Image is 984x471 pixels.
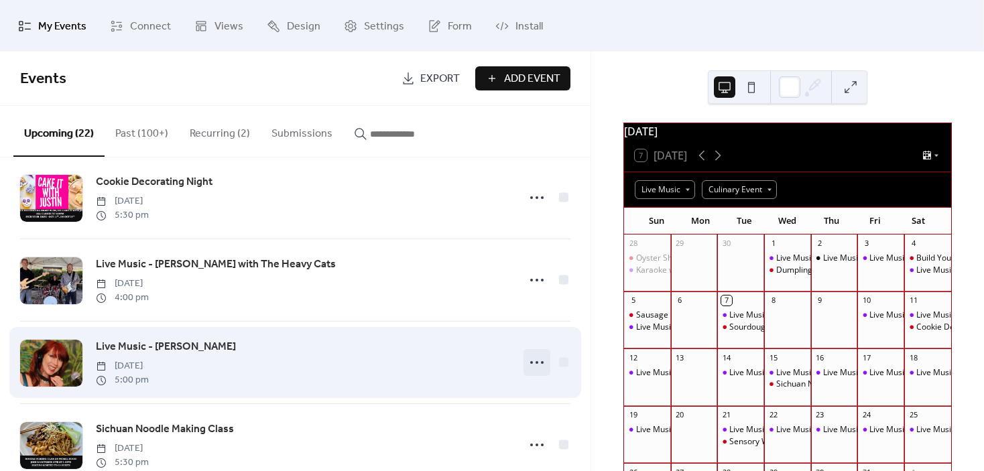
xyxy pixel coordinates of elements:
div: Sichuan Noodle Making Class [776,379,886,390]
div: 10 [861,295,871,306]
div: Live Music - [PERSON_NAME] [636,322,745,333]
span: 5:30 pm [96,208,149,222]
div: Sausage Making Class [636,310,720,321]
div: Thu [809,208,853,234]
div: 19 [628,410,638,420]
a: Cookie Decorating Night [96,174,212,191]
div: Live Music - Kielo Smith [624,322,671,333]
a: Connect [100,5,181,46]
div: 28 [628,239,638,249]
div: 1 [768,239,778,249]
span: [DATE] [96,359,149,373]
div: Sensory Wine Pairing Class [729,436,831,448]
div: Sensory Wine Pairing Class [717,436,764,448]
div: Live Music - Jon Millsap Music [717,310,764,321]
div: Live Music - The Belmore's [904,367,951,379]
div: Oyster Shucking Class [624,253,671,264]
div: Sourdough Starter Class [717,322,764,333]
div: 11 [908,295,918,306]
span: Install [515,16,543,37]
div: Live Music - Joy Bonner [764,367,811,379]
div: Live Music - Michael Campbell [764,253,811,264]
div: Live Music - [PERSON_NAME] [869,310,978,321]
div: Live Music - Sue & Jordan [857,367,904,379]
div: 24 [861,410,871,420]
span: Form [448,16,472,37]
button: Add Event [475,66,570,90]
div: Live Music - [PERSON_NAME] [776,424,885,435]
div: Live Music - Jon Millsap Music [717,367,764,379]
div: Live Music - [PERSON_NAME] [869,253,978,264]
div: Live Music - Michael Campbell [764,424,811,435]
div: 20 [675,410,685,420]
span: 4:00 pm [96,291,149,305]
div: Sourdough Starter Class [729,322,820,333]
span: Export [420,71,460,87]
div: Live Music - [PERSON_NAME] [636,424,745,435]
span: [DATE] [96,194,149,208]
div: Live Music - [PERSON_NAME] [823,424,932,435]
div: 12 [628,352,638,362]
span: Settings [364,16,404,37]
span: Sichuan Noodle Making Class [96,421,234,438]
a: Live Music - [PERSON_NAME] [96,338,236,356]
div: Live Music - Loren Radis [624,424,671,435]
div: Karaoke with Christina & Erik from Sound House Productions [624,265,671,276]
span: [DATE] [96,442,149,456]
div: Live Music - [PERSON_NAME] Music [729,424,862,435]
div: Live Music - Steve Philip with The Heavy Cats [624,367,671,379]
button: Upcoming (22) [13,106,105,157]
div: Live Music - Jon Millsap Music [717,424,764,435]
a: Views [184,5,253,46]
div: 2 [815,239,825,249]
span: Live Music - [PERSON_NAME] with The Heavy Cats [96,257,336,273]
button: Recurring (2) [179,106,261,155]
div: 13 [675,352,685,362]
button: Past (100+) [105,106,179,155]
div: Live Music - [PERSON_NAME] [869,424,978,435]
div: Sun [635,208,678,234]
span: Connect [130,16,171,37]
a: Form [418,5,482,46]
span: Cookie Decorating Night [96,174,212,190]
div: 8 [768,295,778,306]
div: Tue [722,208,765,234]
a: Export [391,66,470,90]
a: Live Music - [PERSON_NAME] with The Heavy Cats [96,256,336,273]
div: Dumpling Making Class at [GEOGRAPHIC_DATA] [776,265,957,276]
div: Oyster Shucking Class [636,253,719,264]
div: Live Music - Michael Peters [904,310,951,321]
button: Submissions [261,106,343,155]
div: Cookie Decorating Night [904,322,951,333]
div: Karaoke with [PERSON_NAME] & [PERSON_NAME] from Sound House Productions [636,265,940,276]
div: Mon [678,208,722,234]
div: Sichuan Noodle Making Class [764,379,811,390]
div: Live Music - [PERSON_NAME] Music [729,367,862,379]
div: 14 [721,352,731,362]
div: 5 [628,295,638,306]
div: Live Music - Dave Tate [857,253,904,264]
div: [DATE] [624,123,951,139]
a: Settings [334,5,414,46]
span: Add Event [504,71,560,87]
div: Live Music Lynda Tymcheck & Marty Townsend [811,253,858,264]
span: 5:00 pm [96,373,149,387]
div: Dumpling Making Class at Primal House [764,265,811,276]
a: Sichuan Noodle Making Class [96,421,234,438]
div: Live Music - [PERSON_NAME] [776,253,885,264]
div: 25 [908,410,918,420]
div: 7 [721,295,731,306]
div: 21 [721,410,731,420]
div: Live Music - [PERSON_NAME] [823,367,932,379]
div: Sausage Making Class [624,310,671,321]
div: Live Music - Dave Tate [857,424,904,435]
a: Design [257,5,330,46]
div: Wed [765,208,809,234]
div: 9 [815,295,825,306]
div: 15 [768,352,778,362]
span: Design [287,16,320,37]
div: 6 [675,295,685,306]
div: Live Music - Joy Bonner [811,424,858,435]
div: Live Music - Emily Smith [857,310,904,321]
